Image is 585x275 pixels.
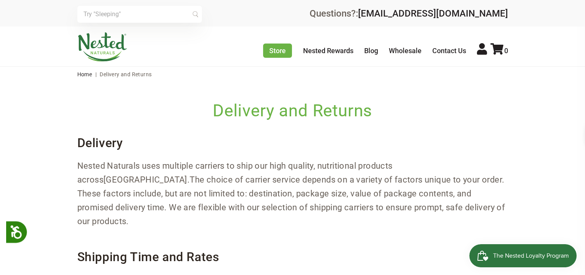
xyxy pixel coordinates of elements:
[263,44,292,58] a: Store
[358,8,508,19] a: [EMAIL_ADDRESS][DOMAIN_NAME]
[490,47,508,55] a: 0
[100,71,152,77] span: Delivery and Returns
[389,47,422,55] a: Wholesale
[77,6,202,23] input: Try "Sleeping"
[77,161,393,184] span: Nested Naturals uses multiple carriers to ship our high quality, nutritional products across
[469,244,577,267] iframe: Button to open loyalty program pop-up
[364,47,378,55] a: Blog
[303,47,353,55] a: Nested Rewards
[77,159,508,228] p: [GEOGRAPHIC_DATA] The choice of carrier service depends on a variety of factors unique to your or...
[93,71,98,77] span: |
[432,47,466,55] a: Contact Us
[77,67,508,82] nav: breadcrumbs
[77,99,508,122] h1: Delivery and Returns
[77,128,508,151] h3: Delivery
[77,71,92,77] a: Home
[77,242,508,265] h3: Shipping Time and Rates
[187,175,190,184] span: .
[504,47,508,55] span: 0
[77,32,127,62] img: Nested Naturals
[310,9,508,18] div: Questions?:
